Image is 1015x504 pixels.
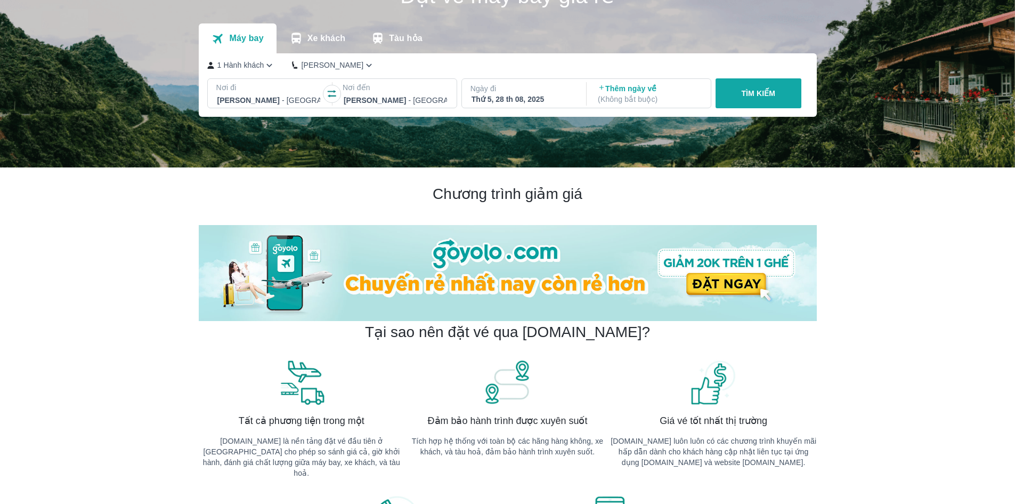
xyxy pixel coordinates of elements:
img: banner [278,359,326,406]
p: [DOMAIN_NAME] luôn luôn có các chương trình khuyến mãi hấp dẫn dành cho khách hàng cập nhật liên ... [611,436,817,468]
p: Tích hợp hệ thống với toàn bộ các hãng hàng không, xe khách, và tàu hoả, đảm bảo hành trình xuyên... [404,436,611,457]
p: [DOMAIN_NAME] là nền tảng đặt vé đầu tiên ở [GEOGRAPHIC_DATA] cho phép so sánh giá cả, giờ khởi h... [199,436,405,478]
img: banner [483,359,531,406]
h2: Chương trình giảm giá [199,185,817,204]
div: transportation tabs [199,23,435,53]
button: 1 Hành khách [207,60,275,71]
p: TÌM KIẾM [741,88,775,99]
button: TÌM KIẾM [716,78,801,108]
div: Thứ 5, 28 th 08, 2025 [472,94,575,105]
p: Máy bay [229,33,263,44]
p: 1 Hành khách [217,60,264,70]
p: Thêm ngày về [598,83,701,105]
span: Đảm bảo hành trình được xuyên suốt [428,414,588,427]
img: banner-home [199,225,817,321]
p: Nơi đi [216,82,322,93]
p: Xe khách [307,33,345,44]
span: Tất cả phương tiện trong một [239,414,364,427]
img: banner [689,359,737,406]
p: Nơi đến [343,82,448,93]
h2: Tại sao nên đặt vé qua [DOMAIN_NAME]? [365,323,650,342]
button: [PERSON_NAME] [292,60,375,71]
p: [PERSON_NAME] [301,60,363,70]
p: ( Không bắt buộc ) [598,94,701,105]
span: Giá vé tốt nhất thị trường [660,414,767,427]
p: Ngày đi [470,83,576,94]
p: Tàu hỏa [389,33,423,44]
